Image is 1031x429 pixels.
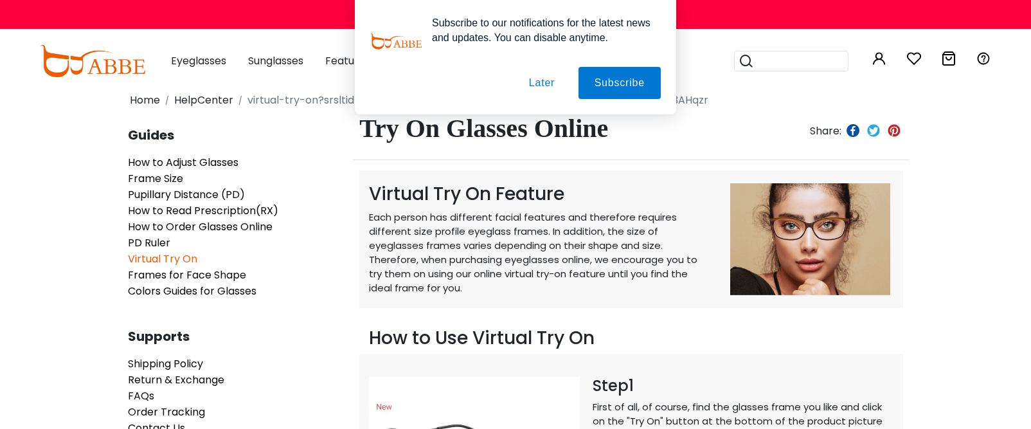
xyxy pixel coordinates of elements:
[128,219,273,234] a: How to Order Glasses Online
[359,327,903,349] h3: How to Use Virtual Try On
[369,210,708,295] p: Each person has different facial features and therefore requires different size profile eyeglass ...
[847,124,859,137] img: facebook
[128,235,170,250] a: PD Ruler
[370,15,422,67] img: notification icon
[128,356,203,371] a: Shipping Policy
[128,171,183,186] a: Frame Size
[128,268,246,282] a: Frames for Face Shape
[128,330,359,343] span: Supports
[128,284,256,298] a: Colors Guides for Glasses
[369,183,708,205] h3: Virtual Try On Feature
[128,203,278,218] a: How to Read Prescription(RX)
[128,388,154,403] a: FAQs
[128,129,359,141] span: Guides
[422,15,661,45] div: Subscribe to our notifications for the latest news and updates. You can disable anytime.
[128,187,245,202] a: Pupillary Distance (PD)
[128,155,238,170] a: How to Adjust Glasses
[128,405,205,419] a: Order Tracking
[578,67,661,99] button: Subscribe
[810,123,841,138] span: Share:
[867,124,880,137] img: twitter
[353,113,724,144] h1: Try On Glasses Online
[730,183,903,295] img: Virtual Try On Feature
[513,67,571,99] button: Later
[593,377,893,396] h4: Step1
[888,124,901,137] img: pinterest
[128,251,197,266] a: Virtual Try On
[128,372,224,387] a: Return & Exchange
